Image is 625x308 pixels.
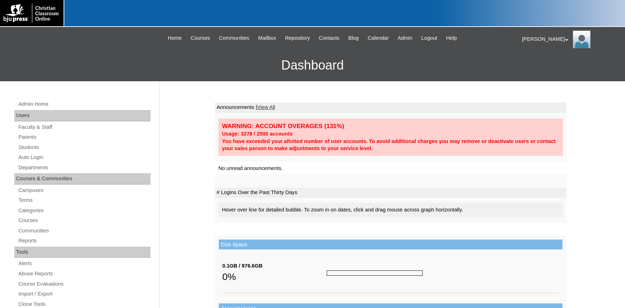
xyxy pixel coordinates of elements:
[14,247,151,258] div: Tools
[18,259,151,268] a: Alerts
[215,34,253,42] a: Communities
[522,31,618,48] div: [PERSON_NAME]
[348,34,359,42] span: Blog
[4,4,60,23] img: logo-white.png
[368,34,388,42] span: Calendar
[282,34,314,42] a: Repository
[418,34,441,42] a: Logout
[14,110,151,121] div: Users
[4,49,621,81] h3: Dashboard
[18,226,151,235] a: Communities
[219,34,249,42] span: Communities
[14,173,151,185] div: Courses & Communities
[222,262,327,270] div: 0.1GB / 976.6GB
[215,188,566,198] td: # Logins Over the Past Thirty Days
[446,34,457,42] span: Help
[222,270,327,284] div: 0%
[218,203,563,217] div: Hover over line for detailed bubble. To zoom in on dates, click and drag mouse across graph horiz...
[191,34,210,42] span: Courses
[18,280,151,288] a: Course Evaluations
[18,206,151,215] a: Categories
[398,34,413,42] span: Admin
[255,34,280,42] a: Mailbox
[168,34,182,42] span: Home
[18,133,151,142] a: Parents
[442,34,460,42] a: Help
[257,104,275,110] a: View All
[394,34,416,42] a: Admin
[164,34,185,42] a: Home
[258,34,276,42] span: Mailbox
[319,34,339,42] span: Contacts
[18,196,151,205] a: Terms
[222,138,559,152] div: You have exceeded your allotted number of user accounts. To avoid additional charges you may remo...
[18,216,151,225] a: Courses
[315,34,343,42] a: Contacts
[18,186,151,195] a: Campuses
[18,290,151,298] a: Import / Export
[215,103,566,112] td: Announcements |
[285,34,310,42] span: Repository
[345,34,362,42] a: Blog
[215,162,566,175] td: No unread announcements.
[421,34,437,42] span: Logout
[222,131,293,137] strong: Usage: 3278 / 2500 accounts
[18,153,151,162] a: Auto Login
[573,31,591,48] img: Karen Lawton
[219,240,562,250] td: Disk Space
[18,100,151,109] a: Admin Home
[187,34,214,42] a: Courses
[18,123,151,132] a: Faculty & Staff
[364,34,392,42] a: Calendar
[18,163,151,172] a: Departments
[222,122,559,130] div: WARNING: ACCOUNT OVERAGES (131%)
[18,269,151,278] a: Abuse Reports
[18,236,151,245] a: Reports
[18,143,151,152] a: Students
